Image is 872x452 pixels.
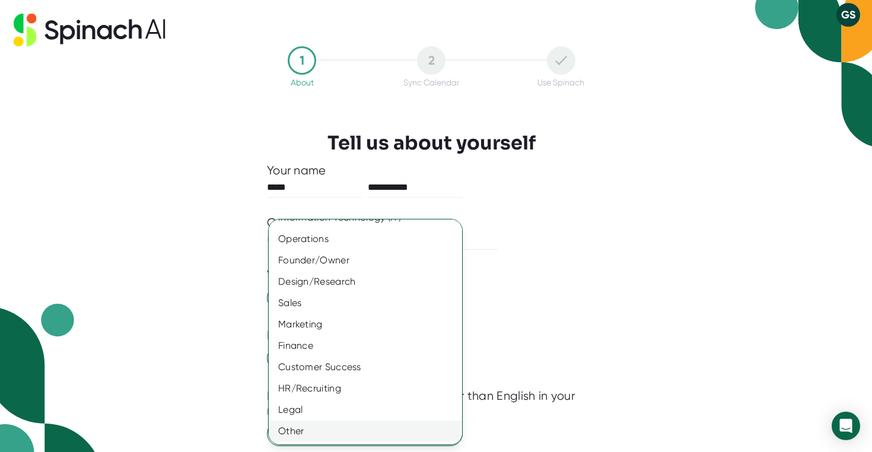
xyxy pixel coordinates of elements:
[269,271,471,292] div: Design/Research
[832,412,860,440] div: Open Intercom Messenger
[269,399,471,421] div: Legal
[269,335,471,356] div: Finance
[269,356,471,378] div: Customer Success
[269,314,471,335] div: Marketing
[269,378,471,399] div: HR/Recruiting
[269,292,471,314] div: Sales
[269,228,471,250] div: Operations
[269,421,471,442] div: Other
[269,250,471,271] div: Founder/Owner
